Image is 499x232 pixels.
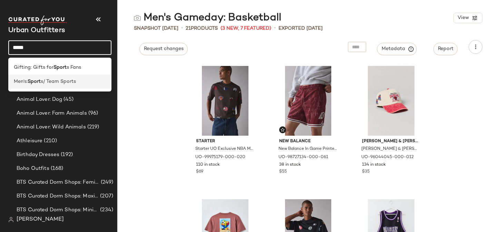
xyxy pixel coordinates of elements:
[86,123,99,131] span: (219)
[67,64,81,71] span: s Fans
[17,109,87,117] span: Animal Lover: Farm Animals
[279,162,301,168] span: 38 in stock
[8,217,14,222] img: svg%3e
[8,27,65,34] span: Current Company Name
[49,165,63,173] span: (168)
[181,24,183,32] span: •
[377,43,417,55] button: Metadata
[278,25,323,32] p: Exported [DATE]
[186,26,191,31] span: 21
[144,46,184,52] span: Request changes
[221,25,271,32] span: (3 New, 7 Featured)
[134,25,178,32] span: Snapshot [DATE]
[274,24,276,32] span: •
[356,66,426,136] img: 96044045_012_b
[53,64,67,71] b: Sport
[195,146,254,152] span: Starter UO Exclusive NBA Mashup Graphic Jersey Tee in [PERSON_NAME], Men's at Urban Outfitters
[17,215,64,224] span: [PERSON_NAME]
[362,169,370,175] span: $35
[17,123,86,131] span: Animal Lover: Wild Animals
[361,154,414,161] span: UO-96044045-000-012
[17,192,99,200] span: BTS Curated Dorm Shops: Maximalist
[362,138,420,145] span: [PERSON_NAME] & [PERSON_NAME]
[99,178,113,186] span: (249)
[362,162,386,168] span: 134 in stock
[41,78,76,85] span: s/ Team Sports
[17,96,62,104] span: Animal Lover: Dog
[139,43,188,55] button: Request changes
[99,192,113,200] span: (207)
[134,14,141,21] img: svg%3e
[195,154,245,161] span: UO-99975179-000-020
[14,64,53,71] span: Gifting: Gifts for
[196,162,220,168] span: 110 in stock
[62,96,74,104] span: (45)
[8,16,67,25] img: cfy_white_logo.C9jOOHJF.svg
[14,78,28,85] span: Men's:
[59,151,73,159] span: (192)
[17,206,99,214] span: BTS Curated Dorm Shops: Minimalist
[17,151,59,159] span: Birthday Dresses
[453,13,482,23] button: View
[381,46,413,52] span: Metadata
[279,169,287,175] span: $55
[433,43,458,55] button: Report
[42,137,57,145] span: (210)
[99,206,113,214] span: (234)
[278,154,328,161] span: UO-98727134-000-061
[274,66,343,136] img: 98727134_061_b
[17,178,99,186] span: BTS Curated Dorm Shops: Feminine
[28,78,41,85] b: Sport
[438,46,453,52] span: Report
[87,109,98,117] span: (96)
[196,169,203,175] span: $69
[457,15,469,21] span: View
[278,146,337,152] span: New Balance In Game Printed Basketball Short in Wine, Men's at Urban Outfitters
[196,138,254,145] span: Starter
[361,146,420,152] span: [PERSON_NAME] & [PERSON_NAME] NBA Chicago Bulls Champions Dad Hat in Creme, Men's at Urban Outfit...
[134,11,281,25] div: Men's Gameday: Basketball
[17,165,49,173] span: Boho Outfits
[190,66,260,136] img: 99975179_020_b
[186,25,218,32] div: Products
[281,128,285,132] img: svg%3e
[279,138,337,145] span: New Balance
[17,137,42,145] span: Athleisure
